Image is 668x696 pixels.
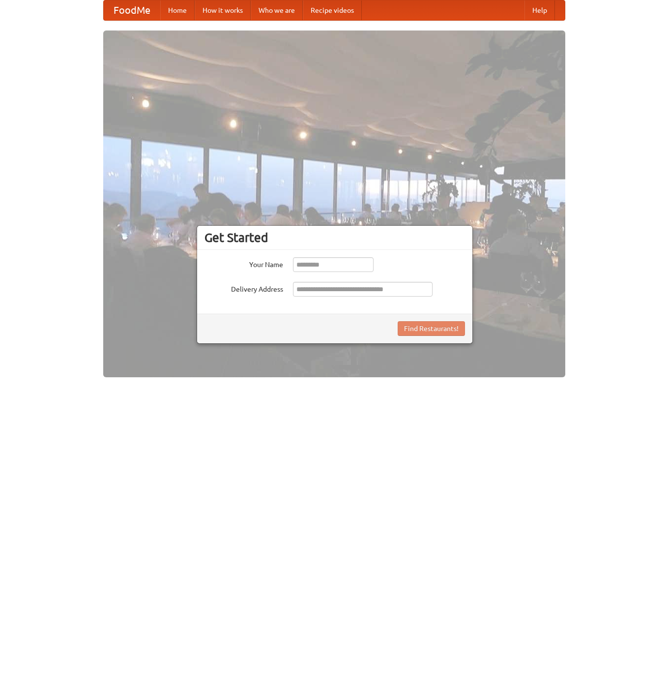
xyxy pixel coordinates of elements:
[160,0,195,20] a: Home
[204,230,465,245] h3: Get Started
[204,257,283,270] label: Your Name
[195,0,251,20] a: How it works
[303,0,362,20] a: Recipe videos
[398,321,465,336] button: Find Restaurants!
[204,282,283,294] label: Delivery Address
[251,0,303,20] a: Who we are
[524,0,555,20] a: Help
[104,0,160,20] a: FoodMe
